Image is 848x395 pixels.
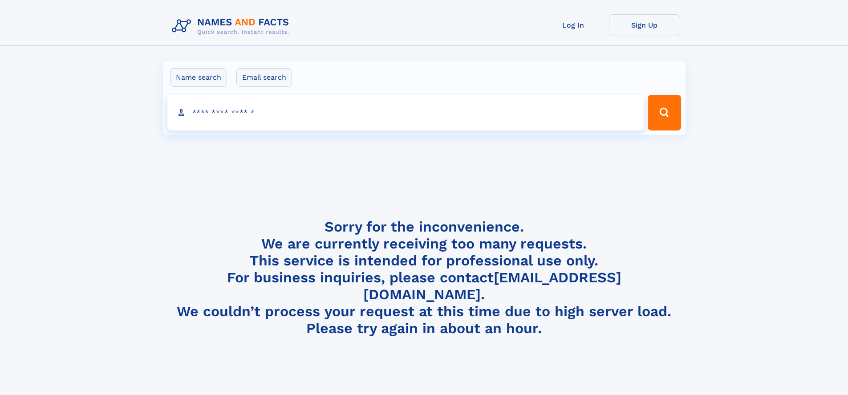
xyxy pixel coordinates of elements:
[168,218,680,337] h4: Sorry for the inconvenience. We are currently receiving too many requests. This service is intend...
[167,95,644,130] input: search input
[648,95,681,130] button: Search Button
[538,14,609,36] a: Log In
[363,269,621,303] a: [EMAIL_ADDRESS][DOMAIN_NAME]
[168,14,296,38] img: Logo Names and Facts
[609,14,680,36] a: Sign Up
[170,68,227,87] label: Name search
[236,68,292,87] label: Email search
